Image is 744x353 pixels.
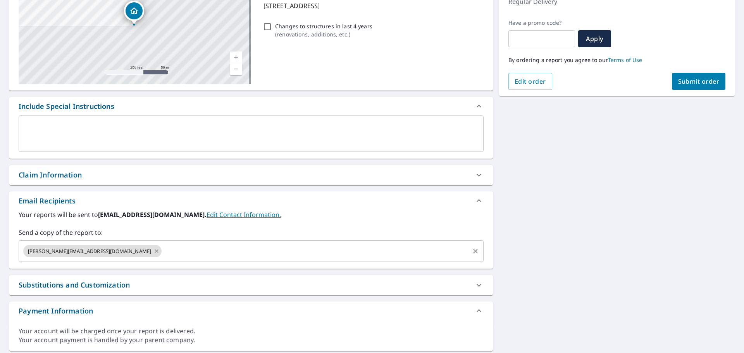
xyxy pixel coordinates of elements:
[23,245,162,257] div: [PERSON_NAME][EMAIL_ADDRESS][DOMAIN_NAME]
[508,73,552,90] button: Edit order
[19,101,114,112] div: Include Special Instructions
[9,165,493,185] div: Claim Information
[19,210,484,219] label: Your reports will be sent to
[230,63,242,75] a: Current Level 17, Zoom Out
[207,210,281,219] a: EditContactInfo
[9,301,493,320] div: Payment Information
[230,52,242,63] a: Current Level 17, Zoom In
[19,170,82,180] div: Claim Information
[584,34,605,43] span: Apply
[98,210,207,219] b: [EMAIL_ADDRESS][DOMAIN_NAME].
[672,73,726,90] button: Submit order
[19,228,484,237] label: Send a copy of the report to:
[9,191,493,210] div: Email Recipients
[124,1,144,25] div: Dropped pin, building 1, Residential property, 3896 20 AVE VANCOUVER BC V6S1G2
[19,306,93,316] div: Payment Information
[19,336,484,344] div: Your account payment is handled by your parent company.
[608,56,642,64] a: Terms of Use
[19,327,484,336] div: Your account will be charged once your report is delivered.
[578,30,611,47] button: Apply
[275,22,372,30] p: Changes to structures in last 4 years
[263,1,480,10] p: [STREET_ADDRESS]
[508,57,725,64] p: By ordering a report you agree to our
[508,19,575,26] label: Have a promo code?
[19,280,130,290] div: Substitutions and Customization
[19,196,76,206] div: Email Recipients
[9,97,493,115] div: Include Special Instructions
[275,30,372,38] p: ( renovations, additions, etc. )
[515,77,546,86] span: Edit order
[9,275,493,295] div: Substitutions and Customization
[678,77,720,86] span: Submit order
[23,248,156,255] span: [PERSON_NAME][EMAIL_ADDRESS][DOMAIN_NAME]
[470,246,481,257] button: Clear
